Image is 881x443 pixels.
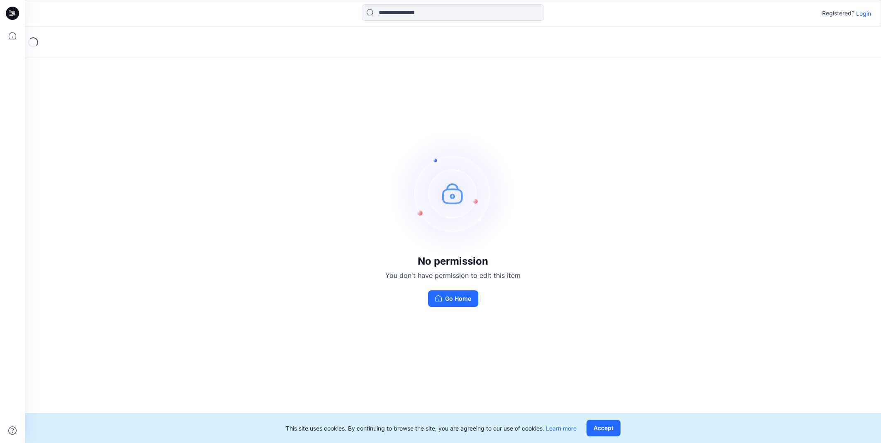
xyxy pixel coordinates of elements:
button: Accept [587,420,621,436]
p: Login [856,9,871,18]
img: no-perm.svg [391,131,515,256]
button: Go Home [428,290,478,307]
p: Registered? [822,8,854,18]
a: Learn more [546,425,577,432]
h3: No permission [385,256,521,267]
p: You don't have permission to edit this item [385,270,521,280]
p: This site uses cookies. By continuing to browse the site, you are agreeing to our use of cookies. [286,424,577,433]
